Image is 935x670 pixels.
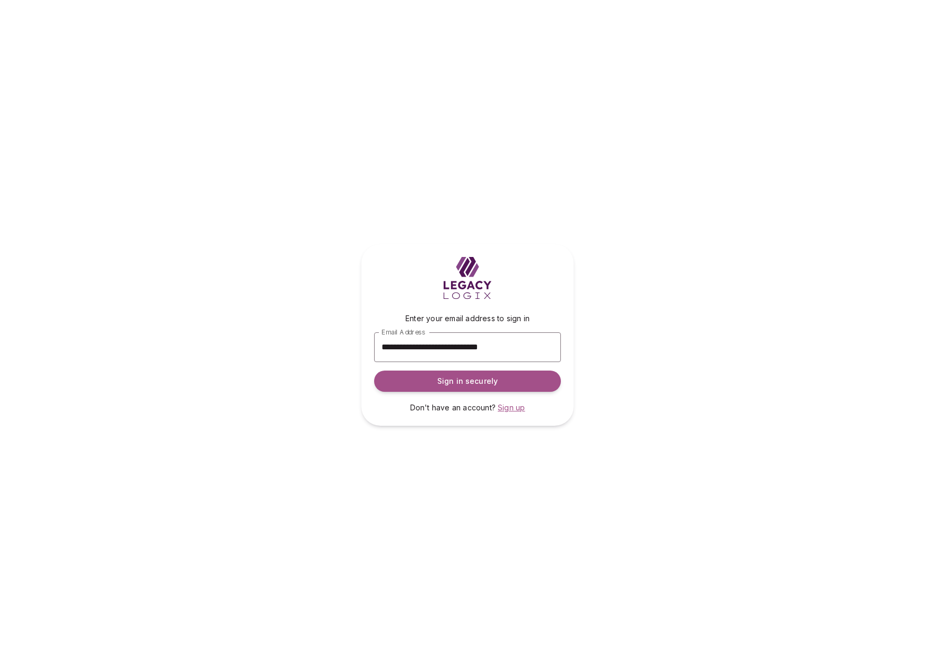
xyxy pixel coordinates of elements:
span: Email Address [382,328,425,336]
span: Enter your email address to sign in [405,314,530,323]
button: Sign in securely [374,371,561,392]
span: Don't have an account? [410,403,496,412]
a: Sign up [498,402,525,413]
span: Sign in securely [437,376,498,386]
span: Sign up [498,403,525,412]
